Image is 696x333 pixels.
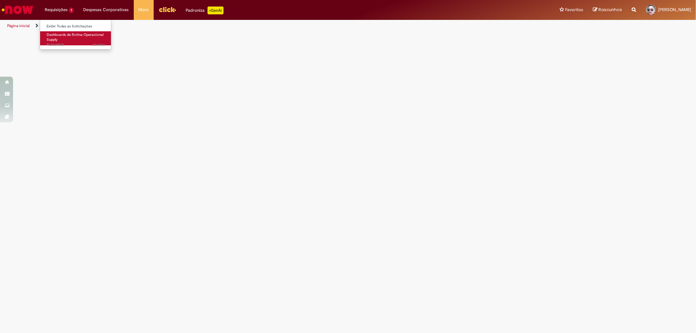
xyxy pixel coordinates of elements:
img: click_logo_yellow_360x200.png [159,5,176,14]
span: 1 [69,8,74,13]
ul: Trilhas de página [5,20,459,32]
img: ServiceNow [1,3,34,16]
span: Despesas Corporativas [84,7,129,13]
a: Rascunhos [593,7,622,13]
a: Página inicial [7,23,30,28]
span: Favoritos [565,7,583,13]
span: Requisições [45,7,68,13]
p: +GenAi [208,7,224,14]
span: Dashboards de Rotina Operacional Supply [47,32,103,42]
time: 26/09/2025 01:34:39 [92,42,105,47]
span: R13568825 [47,42,105,48]
ul: Requisições [40,20,111,50]
span: [PERSON_NAME] [658,7,691,12]
span: More [139,7,149,13]
a: Exibir Todas as Solicitações [40,23,112,30]
a: Aberto R13568825 : Dashboards de Rotina Operacional Supply [40,31,112,45]
span: Rascunhos [598,7,622,13]
div: Padroniza [186,7,224,14]
span: 3d atrás [92,42,105,47]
